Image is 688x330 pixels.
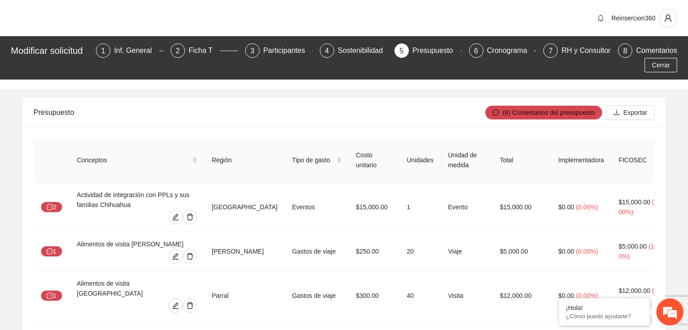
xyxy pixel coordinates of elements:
td: Parral [204,271,285,321]
span: message [47,204,53,211]
span: message [47,248,53,255]
button: edit [168,249,183,264]
span: (8) Comentarios del presupuesto [503,108,595,118]
button: bell [593,11,608,25]
th: Costo unitario [349,138,400,183]
button: delete [183,298,197,313]
div: 6Cronograma [469,43,536,58]
td: Gastos de viaje [285,232,349,271]
div: Comentarios [636,43,677,58]
th: Unidades [399,138,441,183]
span: 4 [325,47,329,55]
td: Evento [441,183,493,232]
div: ¡Hola! [566,304,643,311]
th: Implementadora [551,138,611,183]
p: ¿Cómo puedo ayudarte? [566,313,643,320]
span: ( 0.00% ) [576,248,598,255]
td: Visita [441,271,493,321]
div: Alimentos de visita [GEOGRAPHIC_DATA] [77,278,197,298]
span: $0.00 [558,203,574,211]
span: download [613,109,620,117]
td: $5,000.00 [493,232,551,271]
td: $15,000.00 [349,183,400,232]
span: 1 [101,47,105,55]
td: $15,000.00 [493,183,551,232]
span: ( 0.00% ) [576,292,598,299]
div: 2Ficha T [171,43,238,58]
span: Reinsercion360 [612,14,655,22]
span: 3 [250,47,254,55]
div: 8Comentarios [618,43,677,58]
div: 1Inf. General [96,43,163,58]
div: Actividad de integración con PPLs y sus familias Chihuahua [77,190,197,210]
div: Presupuesto [33,99,485,125]
td: $12,000.00 [493,271,551,321]
button: message(8) Comentarios del presupuesto [485,105,603,120]
span: Cerrar [652,60,670,70]
th: Tipo de gasto [285,138,349,183]
span: bell [594,14,607,22]
div: 3Participantes [245,43,313,58]
button: message1 [41,246,62,257]
div: Ficha T [189,43,220,58]
td: [GEOGRAPHIC_DATA] [204,183,285,232]
div: 4Sostenibilidad [320,43,387,58]
td: 1 [399,183,441,232]
button: message2 [41,202,62,212]
button: downloadExportar [606,105,655,120]
button: Cerrar [645,58,677,72]
div: Alimentos de visita [PERSON_NAME] [77,239,197,249]
span: 2 [176,47,180,55]
th: Conceptos [70,138,204,183]
span: 8 [623,47,627,55]
td: Gastos de viaje [285,271,349,321]
div: Sostenibilidad [338,43,390,58]
td: 20 [399,232,441,271]
td: $250.00 [349,232,400,271]
div: Modificar solicitud [11,43,90,58]
span: Tipo de gasto [292,155,335,165]
span: user [660,14,677,22]
button: edit [168,210,183,224]
div: Inf. General [114,43,159,58]
div: Participantes [263,43,313,58]
span: edit [169,253,182,260]
span: $12,000.00 [618,287,650,294]
span: 6 [474,47,478,55]
span: $0.00 [558,292,574,299]
button: delete [183,210,197,224]
td: $300.00 [349,271,400,321]
td: 40 [399,271,441,321]
span: delete [183,253,197,260]
span: Conceptos [77,155,190,165]
span: $15,000.00 [618,198,650,206]
span: 7 [549,47,553,55]
th: Unidad de medida [441,138,493,183]
button: message1 [41,290,62,301]
th: FICOSEC [611,138,677,183]
button: edit [168,298,183,313]
span: Exportar [623,108,647,118]
th: Total [493,138,551,183]
span: edit [169,213,182,221]
div: Cronograma [487,43,535,58]
span: 5 [399,47,403,55]
td: Viaje [441,232,493,271]
span: message [493,109,499,117]
button: delete [183,249,197,264]
span: $5,000.00 [618,243,646,250]
span: delete [183,302,197,309]
div: Presupuesto [413,43,460,58]
span: ( 0.00% ) [576,203,598,211]
td: [PERSON_NAME] [204,232,285,271]
span: $0.00 [558,248,574,255]
span: delete [183,213,197,221]
th: Región [204,138,285,183]
td: Eventos [285,183,349,232]
span: message [47,292,53,300]
button: user [659,9,677,27]
div: RH y Consultores [561,43,625,58]
div: 5Presupuesto [394,43,462,58]
div: 7RH y Consultores [543,43,611,58]
span: edit [169,302,182,309]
